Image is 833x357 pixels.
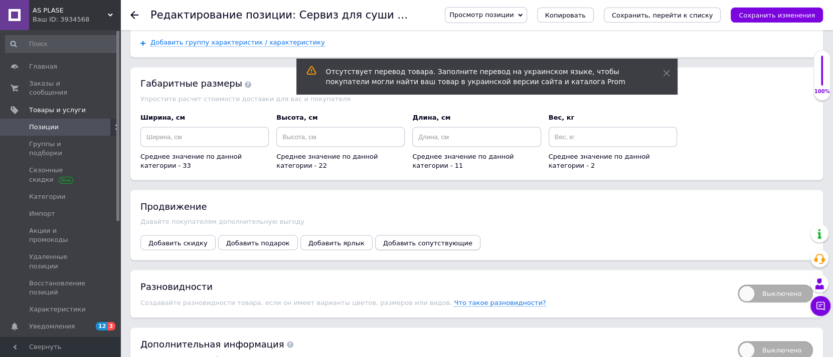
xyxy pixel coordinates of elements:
[10,105,511,115] p: -2 тарелки
[140,217,813,225] div: Давайте покупателям дополнительную выгоду
[140,127,269,147] input: Ширина, см
[150,39,325,47] span: Добавить группу характеристик / характеристику
[140,95,813,103] div: Упростите расчет стоимости доставки для вас и покупателя
[10,27,511,48] p: Если вы хотите придать своим обедам особый оттенок, не пропустите этот набор для суши.Ценитель яп...
[33,15,120,24] div: Ваш ID: 3934568
[107,322,115,330] span: 3
[739,12,815,19] i: Сохранить изменения
[29,252,93,270] span: Удаленные позиции
[96,322,107,330] span: 12
[810,296,830,316] button: Чат с покупателем
[140,337,728,350] div: Дополнительная информация
[29,106,86,115] span: Товары и услуги
[454,298,546,306] span: Что такое разновидности?
[140,235,216,250] button: Добавить скидку
[29,192,66,201] span: Категории
[140,113,185,121] span: Ширина, см
[813,50,830,101] div: 100% Качество заполнения
[130,11,138,19] div: Вернуться назад
[604,8,721,23] button: Сохранить, перейти к списку
[731,8,823,23] button: Сохранить изменения
[549,113,575,121] span: Вес, кг
[29,226,93,244] span: Акции и промокоды
[276,127,405,147] input: Высота, см
[148,239,208,246] span: Добавить скидку
[449,11,514,19] span: Просмотр позиции
[140,200,813,212] div: Продвижение
[612,12,713,19] i: Сохранить, перейти к списку
[140,280,728,292] div: Разновидности
[308,239,365,246] span: Добавить ярлык
[140,77,813,90] div: Габаритные размеры
[326,67,638,87] div: Отсутствует перевод товара. Заполните перевод на украинском языке, чтобы покупатели могли найти в...
[375,235,480,250] button: Добавить сопутствующие
[5,35,118,53] input: Поиск
[537,8,594,23] button: Копировать
[10,54,511,65] p: Размеры : 25*6*12 см
[10,122,511,132] p: -Палочки для суши на 2 персоны
[29,166,93,184] span: Сезонные скидки
[276,152,405,170] div: Среднее значение по данной категории - 22
[29,140,93,158] span: Группы и подборки
[10,88,511,99] p: В набор входит :
[549,127,677,147] input: Вес, кг
[29,62,57,71] span: Главная
[300,235,373,250] button: Добавить ярлык
[814,88,830,95] div: 100%
[226,239,290,246] span: Добавить подарок
[218,235,298,250] button: Добавить подарок
[738,284,813,302] span: Выключено
[549,152,677,170] div: Среднее значение по данной категории - 2
[29,279,93,297] span: Восстановление позиций
[10,10,511,19] h3: Японская посуда для суши
[29,79,93,97] span: Заказы и сообщения
[545,12,586,19] span: Копировать
[29,305,86,314] span: Характеристики
[276,113,317,121] span: Высота, см
[412,152,541,170] div: Среднее значение по данной категории - 11
[140,298,454,306] span: Создавайте разновидности товара, если он имеет варианты цветов, размеров или видов.
[29,123,59,132] span: Позиции
[29,209,55,218] span: Импорт
[412,127,541,147] input: Длина, см
[383,239,472,246] span: Добавить сопутствующие
[412,113,450,121] span: Длина, см
[29,322,75,331] span: Уведомления
[33,6,108,15] span: AS PLASE
[10,10,511,166] body: Визуальный текстовый редактор, A932C933-AD7A-4077-8382-40EBAC0BA862
[150,9,752,21] h1: Редактирование позиции: Сервиз для суши , набор посуды для роллов в коробке для 2 человек 25*6*12 см
[140,152,269,170] div: Среднее значение по данной категории - 33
